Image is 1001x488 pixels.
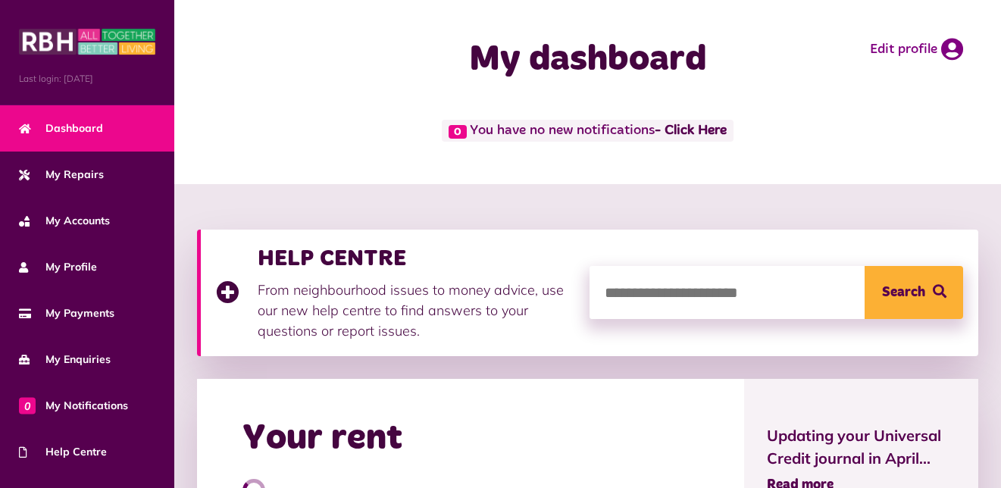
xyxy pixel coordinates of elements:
span: Updating your Universal Credit journal in April... [767,424,956,470]
span: My Repairs [19,167,104,183]
button: Search [865,266,963,319]
span: Dashboard [19,120,103,136]
span: 0 [449,125,467,139]
span: 0 [19,397,36,414]
span: Help Centre [19,444,107,460]
span: Last login: [DATE] [19,72,155,86]
h3: HELP CENTRE [258,245,574,272]
span: You have no new notifications [442,120,734,142]
span: My Profile [19,259,97,275]
span: My Enquiries [19,352,111,368]
span: My Notifications [19,398,128,414]
h2: Your rent [242,417,402,461]
img: MyRBH [19,27,155,57]
span: My Payments [19,305,114,321]
a: Edit profile [870,38,963,61]
h1: My dashboard [396,38,780,82]
p: From neighbourhood issues to money advice, use our new help centre to find answers to your questi... [258,280,574,341]
span: Search [882,266,925,319]
span: My Accounts [19,213,110,229]
a: - Click Here [655,124,727,138]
